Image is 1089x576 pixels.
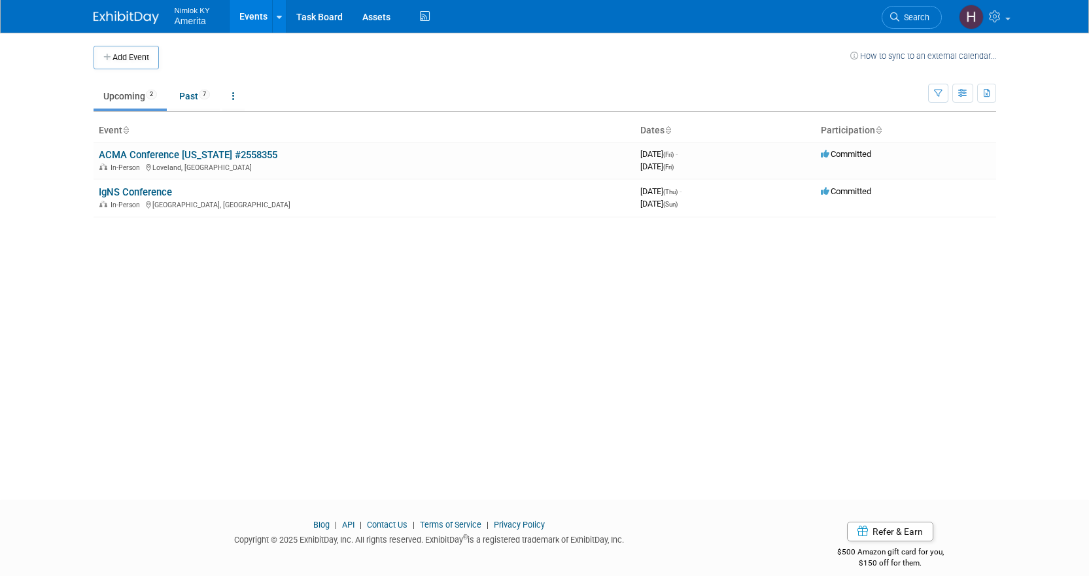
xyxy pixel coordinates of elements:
span: - [680,186,682,196]
img: ExhibitDay [94,11,159,24]
a: How to sync to an external calendar... [850,51,996,61]
span: [DATE] [640,199,678,209]
a: Upcoming2 [94,84,167,109]
span: 7 [199,90,210,99]
th: Event [94,120,635,142]
div: $150 off for them. [785,558,996,569]
span: Search [899,12,929,22]
a: Sort by Start Date [665,125,671,135]
span: [DATE] [640,186,682,196]
span: | [356,520,365,530]
div: Copyright © 2025 ExhibitDay, Inc. All rights reserved. ExhibitDay is a registered trademark of Ex... [94,531,766,546]
div: [GEOGRAPHIC_DATA], [GEOGRAPHIC_DATA] [99,199,630,209]
img: In-Person Event [99,163,107,170]
span: In-Person [111,201,144,209]
sup: ® [463,534,468,541]
a: Contact Us [367,520,407,530]
a: API [342,520,354,530]
a: Blog [313,520,330,530]
a: Past7 [169,84,220,109]
div: $500 Amazon gift card for you, [785,538,996,568]
span: [DATE] [640,149,678,159]
span: (Thu) [663,188,678,195]
span: | [483,520,492,530]
a: Search [882,6,942,29]
span: (Fri) [663,151,674,158]
th: Participation [816,120,996,142]
span: - [676,149,678,159]
a: ACMA Conference [US_STATE] #2558355 [99,149,277,161]
button: Add Event [94,46,159,69]
span: 2 [146,90,157,99]
span: Amerita [175,16,206,26]
span: Nimlok KY [175,3,210,16]
span: | [332,520,340,530]
span: Committed [821,186,871,196]
a: Privacy Policy [494,520,545,530]
span: Committed [821,149,871,159]
img: Hannah Durbin [959,5,984,29]
a: IgNS Conference [99,186,172,198]
span: (Sun) [663,201,678,208]
span: | [409,520,418,530]
a: Sort by Event Name [122,125,129,135]
a: Refer & Earn [847,522,933,541]
div: Loveland, [GEOGRAPHIC_DATA] [99,161,630,172]
span: In-Person [111,163,144,172]
span: (Fri) [663,163,674,171]
span: [DATE] [640,161,674,171]
img: In-Person Event [99,201,107,207]
a: Sort by Participation Type [875,125,882,135]
a: Terms of Service [420,520,481,530]
th: Dates [635,120,816,142]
